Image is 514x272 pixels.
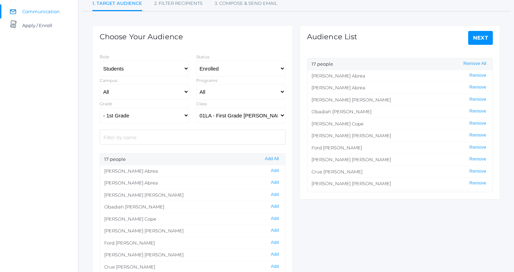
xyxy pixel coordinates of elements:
label: Status [196,54,209,59]
li: Crue [PERSON_NAME] [307,166,492,178]
li: [PERSON_NAME] Abrea [100,177,285,189]
button: Add [269,204,281,209]
li: [PERSON_NAME] Abrea [307,70,492,82]
button: Remove [467,180,488,186]
li: Obadiah [PERSON_NAME] [307,106,492,118]
button: Add [269,252,281,257]
li: [PERSON_NAME] Abrea [307,82,492,94]
a: Next [468,31,493,45]
button: Add [269,192,281,198]
li: [PERSON_NAME] [PERSON_NAME] [100,249,285,261]
li: [PERSON_NAME] [PERSON_NAME] [307,178,492,190]
li: Ford [PERSON_NAME] [307,142,492,154]
button: Remove [467,108,488,114]
button: Add [269,216,281,222]
button: Add [269,264,281,270]
label: Role [100,54,109,59]
label: Programs [196,78,217,83]
button: Remove [467,84,488,90]
button: Remove [467,132,488,138]
label: Class [196,101,207,106]
button: Remove All [461,61,488,67]
div: 17 people [100,154,285,165]
span: Communication [22,5,60,18]
div: 17 people [307,58,492,70]
li: [PERSON_NAME] Cope [100,213,285,225]
button: Add [269,168,281,174]
button: Remove [467,145,488,150]
h1: Choose Your Audience [100,33,183,41]
li: [PERSON_NAME] [PERSON_NAME] [307,130,492,142]
button: Add [269,180,281,186]
button: Remove [467,121,488,126]
button: Add All [263,156,281,162]
button: Remove [467,156,488,162]
li: [PERSON_NAME] Abrea [100,165,285,177]
li: Ford [PERSON_NAME] [100,237,285,249]
li: [PERSON_NAME] [PERSON_NAME] [307,94,492,106]
input: Filter by name [100,130,285,145]
li: [PERSON_NAME] [PERSON_NAME] [100,225,285,237]
li: [PERSON_NAME] [PERSON_NAME] [307,154,492,166]
h1: Audience List [307,33,357,41]
label: Grade [100,101,112,106]
button: Remove [467,168,488,174]
li: [PERSON_NAME] [PERSON_NAME] [307,190,492,202]
button: Add [269,228,281,233]
button: Remove [467,97,488,102]
li: [PERSON_NAME] Cope [307,118,492,130]
button: Add [269,240,281,246]
li: Obadiah [PERSON_NAME] [100,201,285,213]
label: Campus [100,78,117,83]
li: [PERSON_NAME] [PERSON_NAME] [100,189,285,201]
button: Remove [467,73,488,79]
span: Apply / Enroll [22,18,52,32]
